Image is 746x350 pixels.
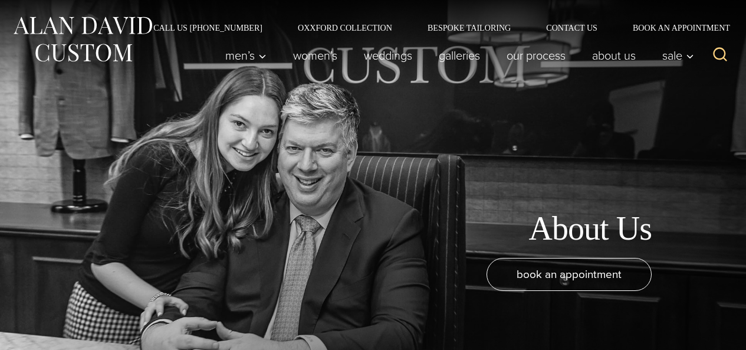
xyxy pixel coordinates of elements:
nav: Secondary Navigation [136,24,734,32]
span: Men’s [225,50,267,61]
a: weddings [351,44,426,67]
a: About Us [579,44,649,67]
a: Galleries [426,44,494,67]
a: Women’s [280,44,351,67]
span: Sale [662,50,694,61]
a: Book an Appointment [615,24,734,32]
span: book an appointment [517,266,622,283]
button: View Search Form [706,41,734,70]
nav: Primary Navigation [212,44,701,67]
a: Our Process [494,44,579,67]
a: Oxxford Collection [280,24,410,32]
h1: About Us [528,209,652,248]
img: Alan David Custom [12,13,153,66]
a: book an appointment [487,258,652,291]
a: Bespoke Tailoring [410,24,528,32]
a: Contact Us [528,24,615,32]
a: Call Us [PHONE_NUMBER] [136,24,280,32]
